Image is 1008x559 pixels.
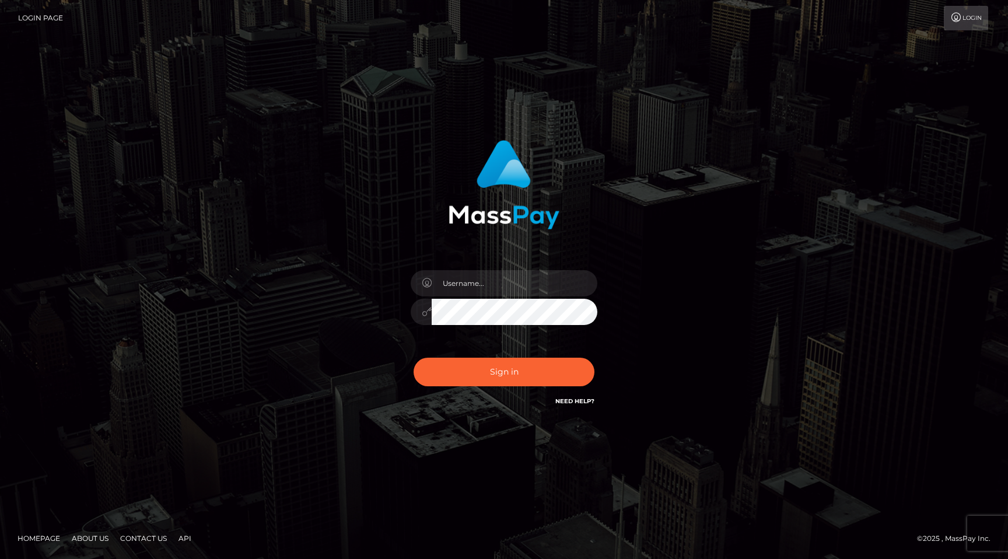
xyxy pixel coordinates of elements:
[917,532,999,545] div: © 2025 , MassPay Inc.
[67,529,113,547] a: About Us
[555,397,594,405] a: Need Help?
[18,6,63,30] a: Login Page
[449,140,559,229] img: MassPay Login
[432,270,597,296] input: Username...
[13,529,65,547] a: Homepage
[174,529,196,547] a: API
[414,358,594,386] button: Sign in
[944,6,988,30] a: Login
[116,529,171,547] a: Contact Us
